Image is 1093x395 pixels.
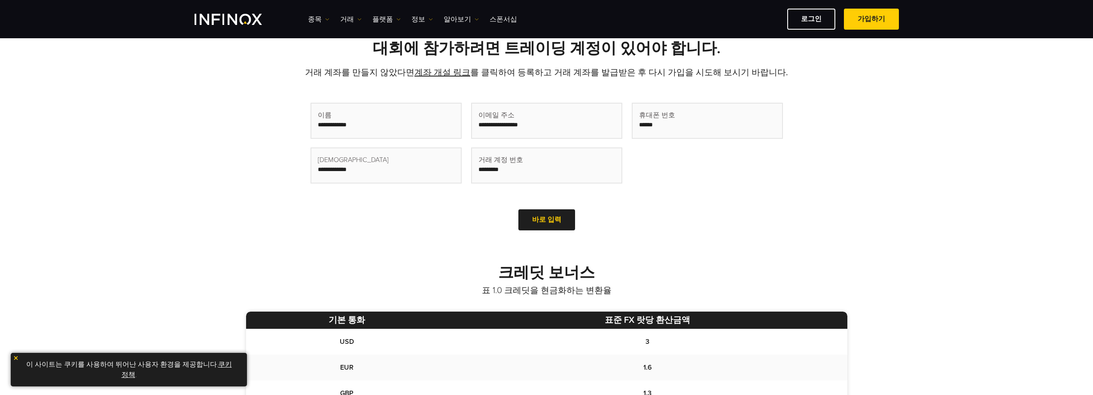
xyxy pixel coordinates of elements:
[498,263,595,282] strong: 크레딧 보너스
[444,14,479,24] a: 알아보기
[844,9,899,30] a: 가입하기
[308,14,329,24] a: 종목
[246,329,448,355] td: USD
[340,14,362,24] a: 거래
[490,14,517,24] a: 스폰서십
[318,110,332,120] span: 이름
[787,9,835,30] a: 로그인
[373,39,721,58] strong: 대회에 참가하려면 트레이딩 계정이 있어야 합니다.
[246,355,448,380] td: EUR
[448,312,847,329] th: 표준 FX 랏당 환산금액
[448,329,847,355] td: 3
[246,67,847,79] p: 거래 계좌를 만들지 않았다면 를 클릭하여 등록하고 거래 계좌를 발급받은 후 다시 가입을 시도해 보시기 바랍니다.
[448,355,847,380] td: 1.6
[414,67,470,78] a: 계좌 개설 링크
[195,14,282,25] a: INFINOX Logo
[478,155,523,165] span: 거래 계정 번호
[372,14,401,24] a: 플랫폼
[411,14,433,24] a: 정보
[15,357,243,382] p: 이 사이트는 쿠키를 사용하여 뛰어난 사용자 환경을 제공합니다. .
[318,155,389,165] span: [DEMOGRAPHIC_DATA]
[13,355,19,361] img: yellow close icon
[246,312,448,329] th: 기본 통화
[246,285,847,297] p: 표 1.0 크레딧을 현금화하는 변환율
[639,110,675,120] span: 휴대폰 번호
[478,110,515,120] span: 이메일 주소
[518,209,575,230] a: 바로 입력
